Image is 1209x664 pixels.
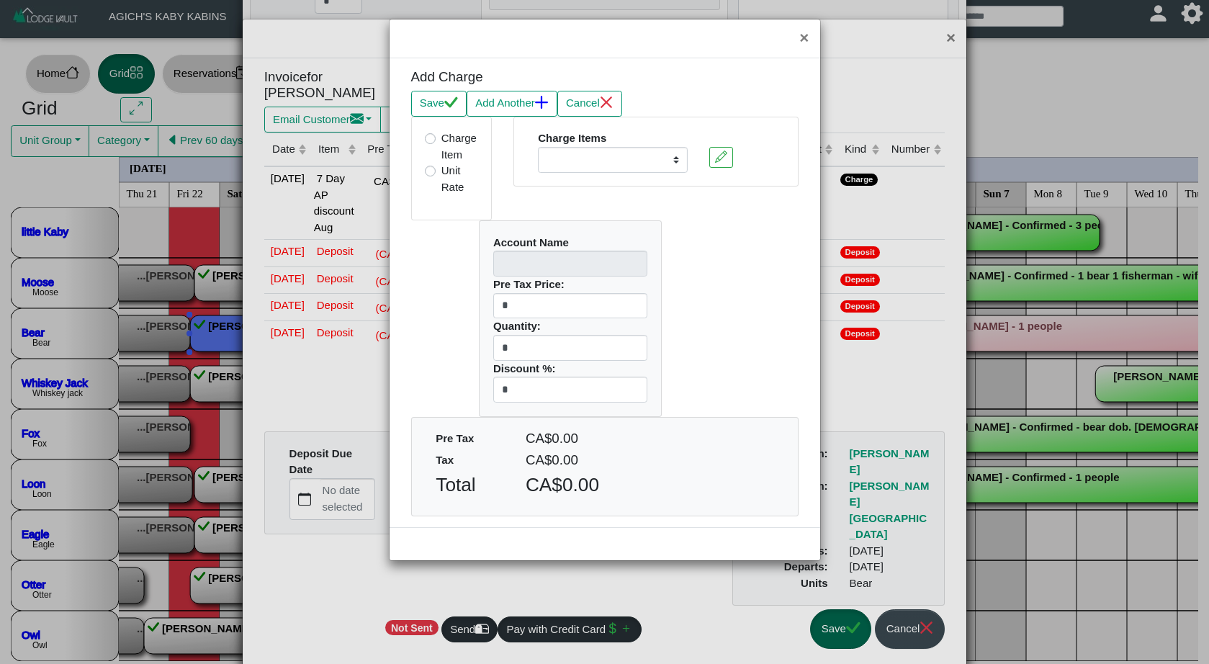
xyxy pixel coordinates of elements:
svg: x [600,96,614,109]
h5: CA$0.00 [526,452,773,469]
label: Charge Item [441,130,477,163]
svg: pencil [715,151,727,162]
svg: check [444,96,458,109]
b: Discount %: [493,362,556,374]
b: Quantity: [493,320,541,332]
h5: Add Charge [411,69,594,86]
label: Unit Rate [441,163,477,195]
b: Charge Items [538,132,606,144]
h3: Total [436,474,504,497]
button: Close [788,19,819,58]
b: Pre Tax Price: [493,278,565,290]
b: Tax [436,454,454,466]
h5: CA$0.00 [526,431,773,447]
b: Account Name [493,236,569,248]
button: Savecheck [411,91,467,117]
b: Pre Tax [436,432,474,444]
svg: plus [535,96,549,109]
button: pencil [709,147,733,168]
h3: CA$0.00 [526,474,773,497]
button: Add Anotherplus [467,91,557,117]
button: Cancelx [557,91,622,117]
